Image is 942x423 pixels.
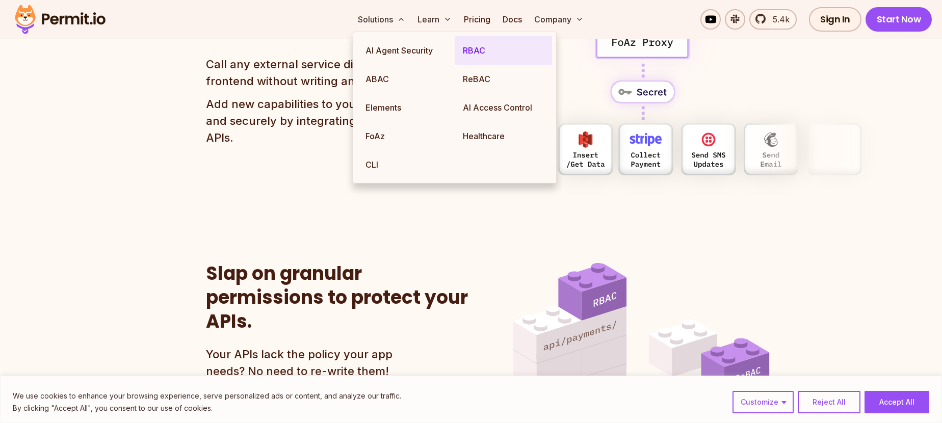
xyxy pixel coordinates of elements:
a: Pricing [460,9,494,30]
button: Customize [732,391,794,413]
a: AI Agent Security [357,36,455,65]
a: CLI [357,150,455,179]
img: Permit logo [10,2,110,37]
p: Your APIs lack the policy your app needs? No need to re-write them! [206,346,428,380]
button: Reject All [798,391,860,413]
a: 5.4k [749,9,797,30]
a: ABAC [357,65,455,93]
a: Healthcare [455,122,552,150]
a: Start Now [866,7,932,32]
p: We use cookies to enhance your browsing experience, serve personalized ads or content, and analyz... [13,390,401,402]
a: ReBAC [455,65,552,93]
a: Sign In [809,7,861,32]
button: Solutions [354,9,409,30]
a: FoAz [357,122,455,150]
button: Learn [413,9,456,30]
p: By clicking "Accept All", you consent to our use of cookies. [13,402,401,414]
p: Add new capabilities to your app seamlessly and securely by integrating any third-party APIs. [206,96,456,146]
a: Docs [499,9,526,30]
button: Accept All [865,391,929,413]
a: RBAC [455,36,552,65]
span: 5.4k [767,13,790,25]
button: Company [530,9,588,30]
a: AI Access Control [455,93,552,122]
a: Elements [357,93,455,122]
p: Call any external service directly from the frontend without writing any backend logic. [206,56,456,90]
h2: Slap on granular permissions to protect your APIs. [206,262,480,333]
